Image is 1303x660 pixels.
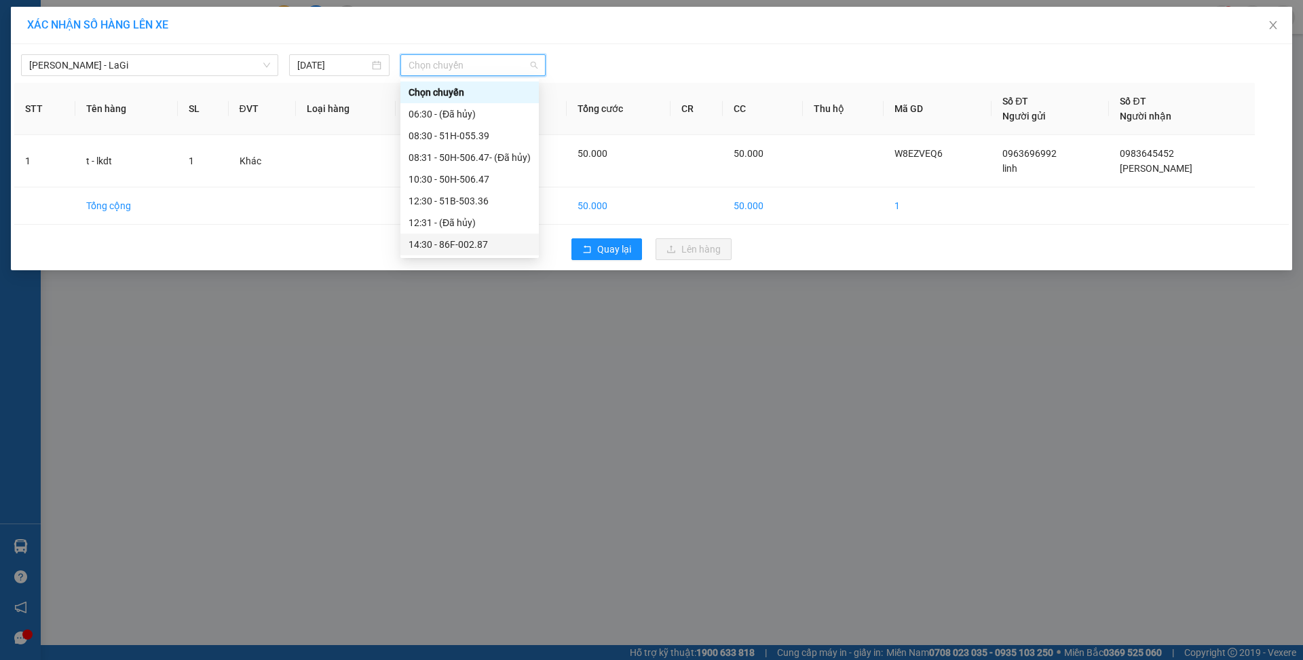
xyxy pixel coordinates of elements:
div: 12:31 - (Đã hủy) [409,215,531,230]
span: close [1268,20,1279,31]
div: 12:30 - 51B-503.36 [409,194,531,208]
div: Chọn chuyến [409,85,531,100]
span: Số ĐT [1002,96,1028,107]
td: t - lkdt [75,135,178,187]
span: Người nhận [1120,111,1171,122]
span: rollback [582,244,592,255]
div: 10:30 - 50H-506.47 [409,172,531,187]
span: [PERSON_NAME] [1120,163,1192,174]
span: 0968278298 [5,88,67,101]
span: 50.000 [734,148,763,159]
th: Loại hàng [296,83,396,135]
td: 50.000 [723,187,803,225]
th: ĐVT [229,83,296,135]
span: Chọn chuyến [409,55,537,75]
td: 1 [884,187,992,225]
td: 50.000 [567,187,671,225]
button: uploadLên hàng [656,238,732,260]
span: Hồ Chí Minh - LaGi [29,55,270,75]
span: linh [1002,163,1017,174]
th: CC [723,83,803,135]
div: 08:31 - 50H-506.47 - (Đã hủy) [409,150,531,165]
th: CR [671,83,723,135]
span: 0983645452 [1120,148,1174,159]
span: W8EZVEQ6 [104,24,169,39]
th: Tổng cước [567,83,671,135]
span: 33 Bác Ái, P Phước Hội, TX Lagi [5,48,64,86]
div: 14:30 - 86F-002.87 [409,237,531,252]
button: rollbackQuay lại [571,238,642,260]
th: SL [178,83,228,135]
th: Tên hàng [75,83,178,135]
span: 50.000 [578,148,607,159]
span: Người gửi [1002,111,1046,122]
span: W8EZVEQ6 [894,148,943,159]
span: 1 [189,155,194,166]
th: Ghi chú [396,83,480,135]
input: 15/08/2025 [297,58,369,73]
th: Thu hộ [803,83,884,135]
button: Close [1254,7,1292,45]
span: 0963696992 [1002,148,1057,159]
td: Tổng cộng [75,187,178,225]
td: Khác [229,135,296,187]
span: Quay lại [597,242,631,257]
span: Số ĐT [1120,96,1146,107]
div: 08:30 - 51H-055.39 [409,128,531,143]
th: STT [14,83,75,135]
span: XÁC NHẬN SỐ HÀNG LÊN XE [27,18,168,31]
td: 1 [14,135,75,187]
div: 06:30 - (Đã hủy) [409,107,531,122]
strong: Nhà xe Mỹ Loan [5,5,68,43]
div: Chọn chuyến [400,81,539,103]
th: Mã GD [884,83,992,135]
